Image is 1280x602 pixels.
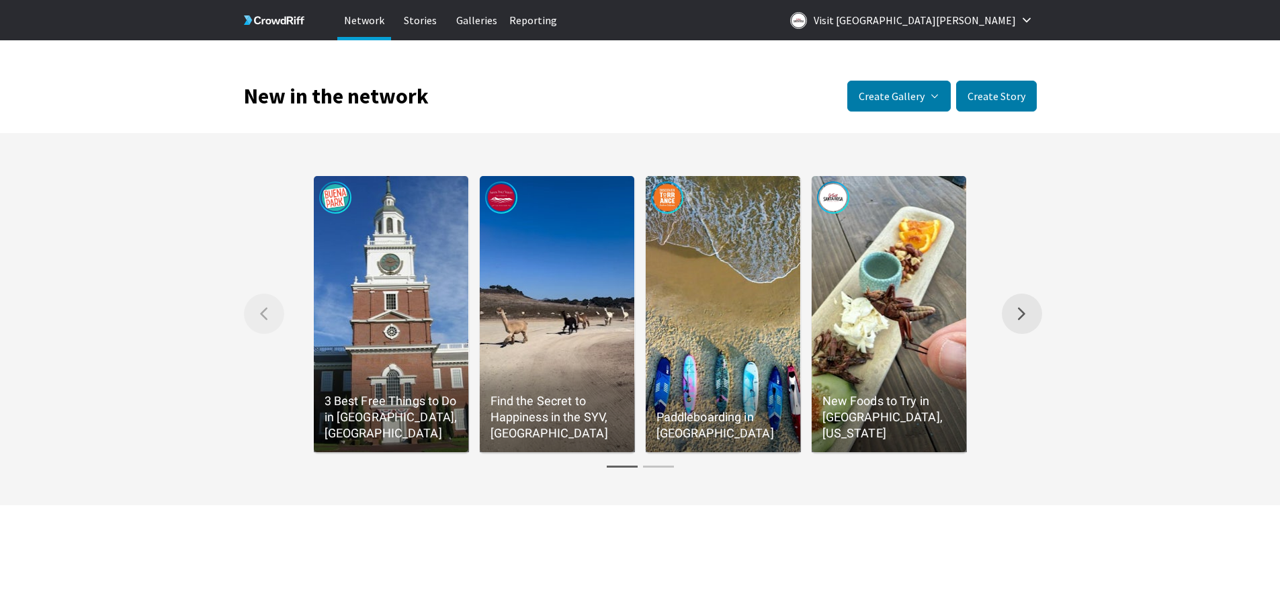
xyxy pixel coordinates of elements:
p: 3 Best Free Things to Do in [GEOGRAPHIC_DATA], [GEOGRAPHIC_DATA] [325,393,458,441]
button: Gallery page 1 [604,460,640,473]
button: Create Gallery [847,81,951,112]
a: Published by Visit Buena Park3 Best Free Things to Do in [GEOGRAPHIC_DATA], [GEOGRAPHIC_DATA] [314,176,469,452]
button: Create Story [956,81,1037,112]
p: Paddleboarding in [GEOGRAPHIC_DATA] [656,409,790,441]
p: New Foods to Try in [GEOGRAPHIC_DATA], [US_STATE] [822,393,956,441]
h1: New in the network [244,87,429,105]
button: Gallery page 2 [640,460,677,473]
p: Find the Secret to Happiness in the SYV, [GEOGRAPHIC_DATA] [490,393,624,441]
a: Published by discovertorrancePaddleboarding in [GEOGRAPHIC_DATA] [646,176,801,452]
a: Published by visitsantarosaNew Foods to Try in [GEOGRAPHIC_DATA], [US_STATE] [812,176,967,452]
img: Logo for Visit Santa Rosa [790,12,807,29]
p: Visit [GEOGRAPHIC_DATA][PERSON_NAME] [814,9,1016,31]
a: Published by Visit the Santa Ynez ValleyFind the Secret to Happiness in the SYV, [GEOGRAPHIC_DATA] [480,176,635,452]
